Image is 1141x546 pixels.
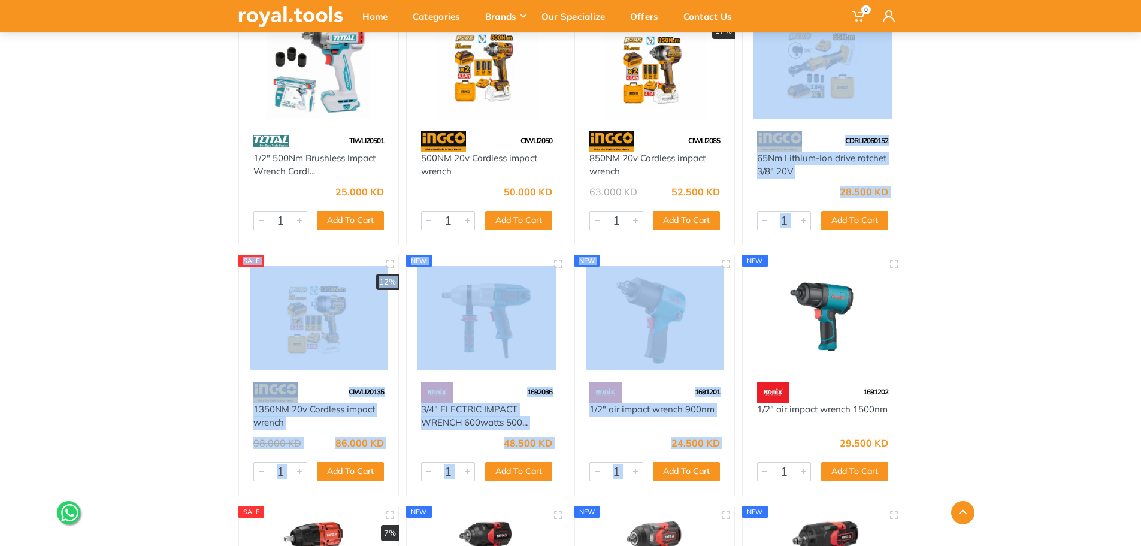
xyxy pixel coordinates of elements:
[840,438,888,448] div: 29.500 KD
[354,4,404,29] div: Home
[317,211,384,230] button: Add To Cart
[485,211,552,230] button: Add To Cart
[504,438,552,448] div: 48.500 KD
[671,438,720,448] div: 24.500 KD
[527,387,552,396] span: 1692036
[317,462,384,481] button: Add To Cart
[757,382,789,403] img: 130.webp
[753,266,892,370] img: Royal Tools - 1/2
[821,211,888,230] button: Add To Cart
[861,5,871,14] span: 0
[589,131,634,152] img: 91.webp
[376,274,399,291] div: 12%
[250,15,388,119] img: Royal Tools - 1/2
[574,255,600,267] div: new
[349,136,384,145] span: TIWLI20501
[421,382,453,403] img: 130.webp
[753,15,892,119] img: Royal Tools - 65Nm Lithium-Ion drive ratchet 3/8
[622,4,675,29] div: Offers
[421,403,528,429] a: 3/4" ELECTRIC IMPACT WRENCH 600watts 500...
[253,382,298,403] img: 91.webp
[589,403,715,415] a: 1/2" air impact wrench 900nm
[845,136,888,145] span: CDRLI2060152
[671,187,720,197] div: 52.500 KD
[253,438,301,448] div: 98.000 KD
[381,525,399,542] div: 7%
[421,152,537,177] a: 500NM 20v Cordless impact wrench
[417,266,556,370] img: Royal Tools - 3/4
[821,462,888,481] button: Add To Cart
[417,15,556,119] img: Royal Tools - 500NM 20v Cordless impact wrench
[653,462,720,481] button: Add To Cart
[520,136,552,145] span: CIWLI2050
[695,387,720,396] span: 1691201
[335,438,384,448] div: 86.000 KD
[238,6,343,27] img: royal.tools Logo
[250,266,388,370] img: Royal Tools - 1350NM 20v Cordless impact wrench
[253,131,289,152] img: 86.webp
[840,187,888,197] div: 28.500 KD
[757,131,802,152] img: 91.webp
[335,187,384,197] div: 25.000 KD
[477,4,533,29] div: Brands
[863,387,888,396] span: 1691202
[421,131,466,152] img: 91.webp
[238,255,265,267] div: SALE
[688,136,720,145] span: CIWLI2085
[253,403,375,429] a: 1350NM 20v Cordless impact wrench
[406,255,432,267] div: new
[586,266,724,370] img: Royal Tools - 1/2
[757,403,888,415] a: 1/2" air impact wrench 1500nm
[485,462,552,481] button: Add To Cart
[404,4,477,29] div: Categories
[586,15,724,119] img: Royal Tools - 850NM 20v Cordless impact wrench
[742,255,768,267] div: new
[589,187,637,197] div: 63.000 KD
[757,152,886,177] a: 65Nm Lithium-Ion drive ratchet 3/8" 20V
[504,187,552,197] div: 50.000 KD
[253,152,376,177] a: 1/2" 500Nm Brushless Impact Wrench Cordl...
[653,211,720,230] button: Add To Cart
[533,4,622,29] div: Our Specialize
[589,382,622,403] img: 130.webp
[589,152,706,177] a: 850NM 20v Cordless impact wrench
[349,387,384,396] span: CIWLI20135
[675,4,749,29] div: Contact Us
